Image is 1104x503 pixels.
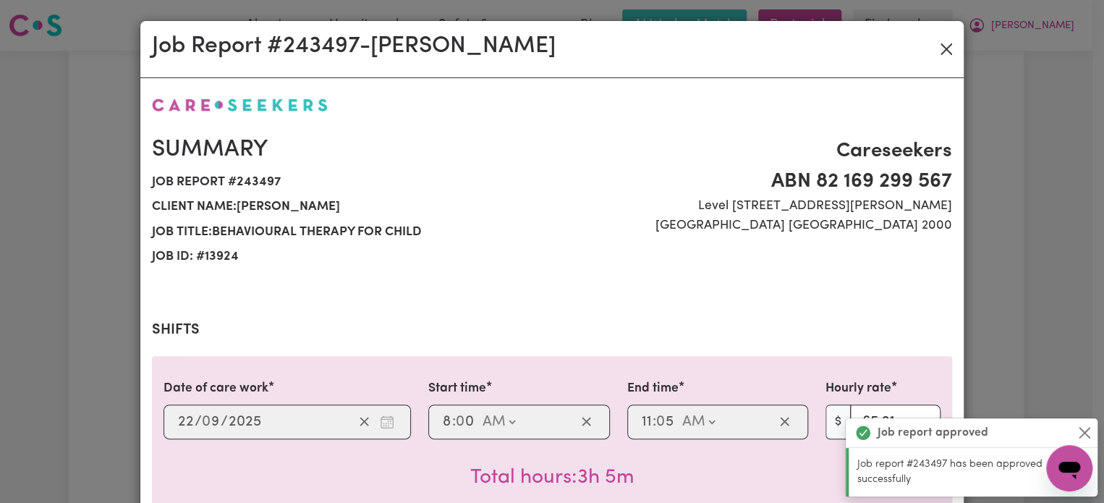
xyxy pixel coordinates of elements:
[561,136,952,166] span: Careseekers
[152,170,543,195] span: Job report # 243497
[456,415,464,429] span: 0
[152,98,328,111] img: Careseekers logo
[656,415,665,429] span: 0
[1046,445,1092,491] iframe: Button to launch messaging window
[442,411,452,433] input: --
[164,379,268,398] label: Date of care work
[825,405,851,439] span: $
[152,220,543,245] span: Job title: Behavioural therapy for child
[152,136,543,164] h2: Summary
[375,411,399,433] button: Enter the date of care work
[657,411,675,433] input: --
[653,414,656,430] span: :
[221,414,228,430] span: /
[152,321,952,339] h2: Shifts
[1076,424,1093,441] button: Close
[935,38,958,61] button: Close
[561,216,952,235] span: [GEOGRAPHIC_DATA] [GEOGRAPHIC_DATA] 2000
[152,245,543,269] span: Job ID: # 13924
[825,379,891,398] label: Hourly rate
[627,379,679,398] label: End time
[561,197,952,216] span: Level [STREET_ADDRESS][PERSON_NAME]
[457,411,475,433] input: --
[857,457,1089,488] p: Job report #243497 has been approved successfully
[878,424,988,441] strong: Job report approved
[641,411,653,433] input: --
[177,411,195,433] input: --
[561,166,952,197] span: ABN 82 169 299 567
[228,411,262,433] input: ----
[353,411,375,433] button: Clear date
[202,415,211,429] span: 0
[203,411,221,433] input: --
[152,195,543,219] span: Client name: [PERSON_NAME]
[470,468,634,488] span: Total hours worked: 3 hours 5 minutes
[195,414,202,430] span: /
[452,414,456,430] span: :
[428,379,486,398] label: Start time
[152,33,556,60] h2: Job Report # 243497 - [PERSON_NAME]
